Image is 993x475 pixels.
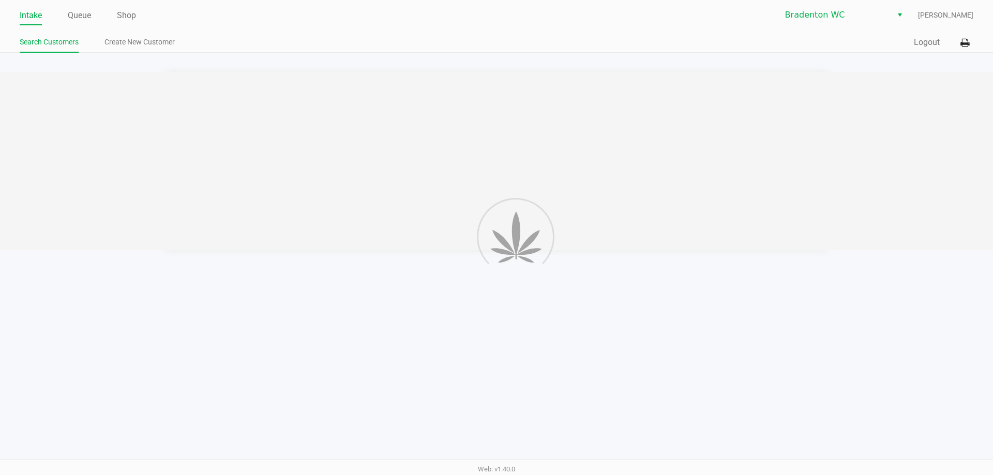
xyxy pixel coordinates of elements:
[785,9,886,21] span: Bradenton WC
[20,8,42,23] a: Intake
[892,6,907,24] button: Select
[68,8,91,23] a: Queue
[20,36,79,49] a: Search Customers
[478,465,515,473] span: Web: v1.40.0
[104,36,175,49] a: Create New Customer
[117,8,136,23] a: Shop
[918,10,973,21] span: [PERSON_NAME]
[914,36,940,49] button: Logout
